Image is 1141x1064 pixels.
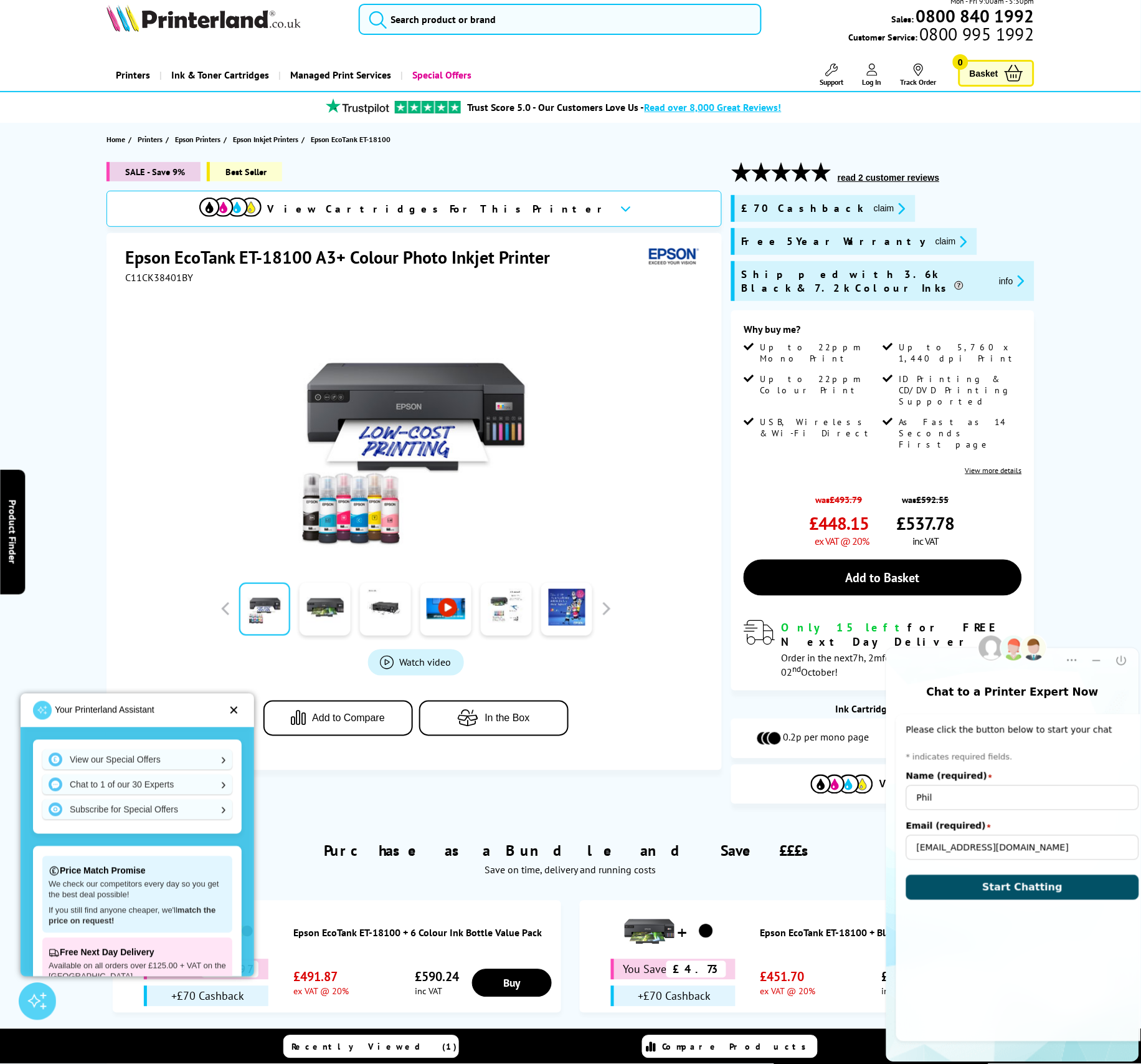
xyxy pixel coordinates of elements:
[760,985,816,997] span: ex VAT @ 20%
[171,59,269,91] span: Ink & Toner Cartridges
[760,416,880,439] span: USB, Wireless & Wi-Fi Direct
[899,416,1020,450] span: As Fast as 14 Seconds First page
[760,342,880,364] span: Up to 22ppm Mono Print
[293,985,349,997] span: ex VAT @ 20%
[49,879,226,901] p: We check our competitors every day so you get the best deal possible!
[485,713,530,724] span: In the Box
[917,494,949,506] strike: £592.55
[918,28,1034,40] span: 0800 995 1992
[175,133,224,146] a: Epson Printers
[49,906,215,926] strong: match the price on request!
[125,246,562,269] h1: Epson EcoTank ET-18100 A3+ Colour Photo Inkjet Printer
[467,101,782,113] a: Trust Score 5.0 - Our Customers Love Us -Read over 8,000 Great Reviews!
[760,373,880,396] span: Up to 22ppm Colour Print
[611,959,736,980] div: You Save
[792,664,801,675] sup: nd
[283,1035,459,1058] a: Recently Viewed (1)
[415,985,459,997] span: inc VAT
[916,4,1034,27] b: 0800 840 1992
[415,969,459,985] span: £590.24
[311,133,394,146] a: Epson EcoTank ET-18100
[959,60,1034,87] a: Basket 0
[233,133,301,146] a: Epson Inkjet Printers
[122,864,1019,876] div: Save on time, delivery and running costs
[55,702,154,719] p: Your Printerland Assistant
[293,927,555,939] a: Epson EcoTank ET-18100 + 6 Colour Ink Bottle Value Pack
[741,774,1025,795] button: View Cartridges
[760,927,1022,939] a: Epson EcoTank ET-18100 + Black Ink Bottle (3,600 Pages)
[663,1042,813,1053] span: Compare Products
[49,944,226,961] p: Free Next Day Delivery
[42,750,232,770] a: View our Special Offers
[879,779,955,790] span: View Cartridges
[645,101,782,113] span: Read over 8,000 Great Reviews!
[731,703,1034,716] div: Ink Cartridge Costs
[892,13,914,25] span: Sales:
[834,172,943,183] button: read 2 customer reviews
[144,986,268,1007] div: +£70 Cashback
[293,969,349,985] span: £491.87
[744,621,1022,678] div: modal_delivery
[291,1042,457,1053] span: Recently Viewed (1)
[901,64,937,87] a: Track Order
[159,59,278,91] a: Ink & Toner Cartridges
[899,373,1020,407] span: ID Printing & CD/DVD Printing Supported
[472,969,552,997] a: Buy
[863,77,882,87] span: Log In
[107,162,201,181] span: SALE - Save 9%
[642,1035,818,1058] a: Compare Products
[809,487,869,506] span: was
[897,487,955,506] span: was
[611,986,736,1007] div: +£70 Cashback
[138,133,166,146] a: Printers
[820,77,844,87] span: Support
[666,961,726,978] span: £4.73
[897,512,955,535] span: £537.78
[107,4,343,34] a: Printerland Logo
[853,652,882,664] span: 7h, 2m
[691,916,722,947] img: Epson EcoTank ET-18100 + Black Ink Bottle (3,600 Pages)
[175,133,220,146] span: Epson Printers
[199,198,262,217] img: View Cartridges
[741,234,926,249] span: Free 5 Year Warranty
[400,656,452,669] span: Watch video
[263,701,413,736] button: Add to Compare
[400,59,481,91] a: Special Offers
[870,201,909,216] button: promo-description
[882,969,926,985] span: £542.04
[268,202,610,216] span: View Cartridges For This Printer
[953,54,968,70] span: 0
[849,28,1034,43] span: Customer Service:
[914,10,1034,22] a: 0800 840 1992
[311,133,391,146] span: Epson EcoTank ET-18100
[644,246,701,269] img: Epson
[42,775,232,795] a: Chat to 1 of our 30 Experts
[913,535,939,547] span: inc VAT
[781,621,907,635] span: Only 15 left
[741,201,864,216] span: £70 Cashback
[6,500,19,564] span: Product Finder
[932,234,971,249] button: promo-description
[760,969,816,985] span: £451.70
[107,823,1034,883] div: Purchase as a Bundle and Save £££s
[107,59,159,91] a: Printers
[744,560,1022,596] a: Add to Basket
[899,342,1020,364] span: Up to 5,760 x 1,440 dpi Print
[49,906,226,927] p: If you still find anyone cheaper, we'll
[820,64,844,87] a: Support
[863,64,882,87] a: Log In
[278,59,400,91] a: Managed Print Services
[138,133,163,146] span: Printers
[965,466,1022,475] a: View more details
[368,649,464,676] a: Product_All_Videos
[744,323,1022,342] div: Why buy me?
